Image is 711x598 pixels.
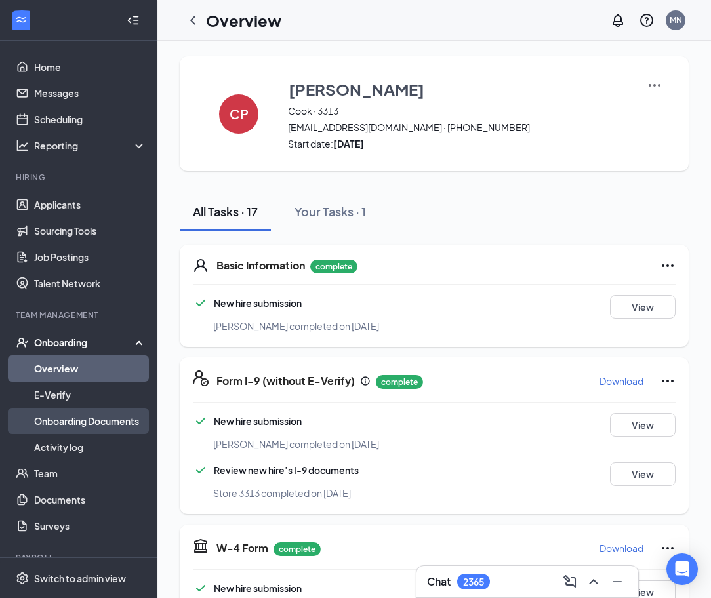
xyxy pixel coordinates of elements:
h5: Basic Information [216,258,305,273]
button: View [610,462,676,486]
div: Team Management [16,309,144,321]
span: Start date: [288,137,630,150]
button: View [610,295,676,319]
h3: [PERSON_NAME] [289,78,424,100]
a: E-Verify [34,382,146,408]
img: More Actions [647,77,662,93]
a: Home [34,54,146,80]
svg: Checkmark [193,413,209,429]
a: Surveys [34,513,146,539]
span: New hire submission [214,582,302,594]
svg: Ellipses [660,540,676,556]
svg: Ellipses [660,373,676,389]
span: New hire submission [214,297,302,309]
button: CP [206,77,272,150]
svg: Analysis [16,139,29,152]
a: Messages [34,80,146,106]
div: Hiring [16,172,144,183]
svg: Settings [16,572,29,585]
h5: Form I-9 (without E-Verify) [216,374,355,388]
button: Download [599,370,644,391]
div: Switch to admin view [34,572,126,585]
svg: UserCheck [16,336,29,349]
p: complete [376,375,423,389]
div: Reporting [34,139,147,152]
a: Overview [34,355,146,382]
div: Onboarding [34,336,135,349]
svg: Minimize [609,574,625,589]
p: Download [599,374,643,388]
svg: Checkmark [193,462,209,478]
a: Activity log [34,434,146,460]
svg: ChevronLeft [185,12,201,28]
svg: Notifications [610,12,626,28]
h4: CP [230,110,249,119]
button: ChevronUp [583,571,604,592]
p: complete [274,542,321,556]
div: All Tasks · 17 [193,203,258,220]
button: [PERSON_NAME] [288,77,630,101]
button: Download [599,538,644,559]
svg: TaxGovernmentIcon [193,538,209,553]
span: Review new hire’s I-9 documents [214,464,359,476]
svg: Collapse [127,14,140,27]
button: Minimize [607,571,628,592]
span: New hire submission [214,415,302,427]
p: Download [599,542,643,555]
svg: ChevronUp [586,574,601,589]
svg: User [193,258,209,273]
span: [PERSON_NAME] completed on [DATE] [213,438,379,450]
svg: Checkmark [193,580,209,596]
h3: Chat [427,574,451,589]
span: Cook · 3313 [288,104,630,117]
svg: ComposeMessage [562,574,578,589]
a: Applicants [34,191,146,218]
a: Scheduling [34,106,146,132]
span: Store 3313 completed on [DATE] [213,487,351,499]
a: Talent Network [34,270,146,296]
p: complete [310,260,357,273]
h5: W-4 Form [216,541,268,555]
div: Your Tasks · 1 [295,203,366,220]
div: 2365 [463,576,484,588]
a: Team [34,460,146,487]
strong: [DATE] [333,138,364,149]
svg: QuestionInfo [639,12,655,28]
svg: Checkmark [193,295,209,311]
svg: FormI9EVerifyIcon [193,370,209,386]
a: Onboarding Documents [34,408,146,434]
div: Open Intercom Messenger [666,553,698,585]
svg: WorkstreamLogo [14,13,28,26]
button: ComposeMessage [559,571,580,592]
a: Job Postings [34,244,146,270]
svg: Ellipses [660,258,676,273]
div: MN [670,14,682,26]
span: [EMAIL_ADDRESS][DOMAIN_NAME] · [PHONE_NUMBER] [288,121,630,134]
button: View [610,413,676,437]
h1: Overview [206,9,281,31]
svg: Info [360,376,371,386]
a: Sourcing Tools [34,218,146,244]
div: Payroll [16,552,144,563]
span: [PERSON_NAME] completed on [DATE] [213,320,379,332]
a: Documents [34,487,146,513]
